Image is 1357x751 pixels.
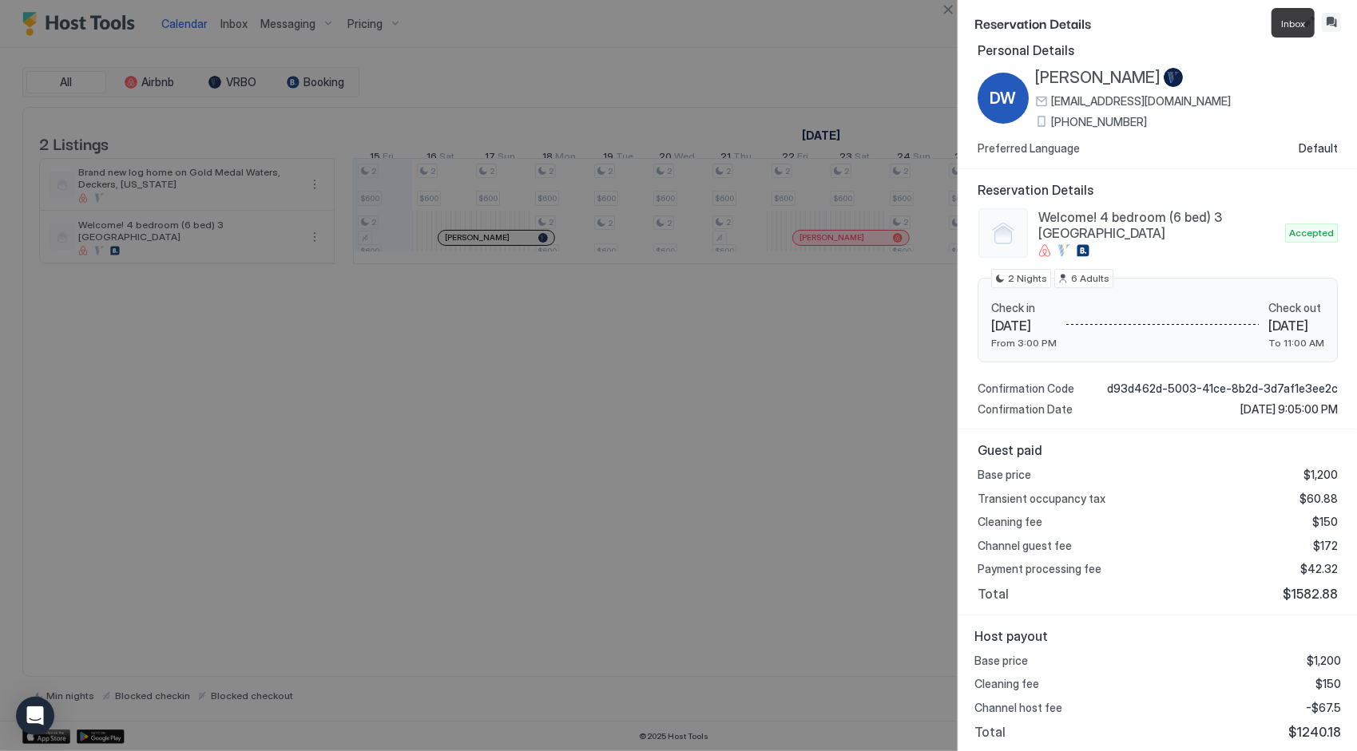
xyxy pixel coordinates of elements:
[974,677,1039,691] span: Cleaning fee
[1281,18,1305,30] span: Inbox
[1303,468,1338,482] span: $1,200
[1283,586,1338,602] span: $1582.88
[974,13,1296,33] span: Reservation Details
[1300,562,1338,576] span: $42.32
[978,539,1072,553] span: Channel guest fee
[1312,515,1338,529] span: $150
[978,468,1031,482] span: Base price
[978,515,1042,529] span: Cleaning fee
[1299,141,1338,156] span: Default
[1322,13,1341,32] button: Inbox
[978,42,1338,58] span: Personal Details
[1268,318,1324,334] span: [DATE]
[991,301,1057,315] span: Check in
[1240,402,1338,417] span: [DATE] 9:05:00 PM
[1313,539,1338,553] span: $172
[1306,701,1341,715] span: -$67.5
[978,402,1073,417] span: Confirmation Date
[1299,492,1338,506] span: $60.88
[1288,724,1341,740] span: $1240.18
[978,586,1009,602] span: Total
[1107,381,1338,396] span: d93d462d-5003-41ce-8b2d-3d7af1e3ee2c
[16,697,54,735] div: Open Intercom Messenger
[1051,115,1147,129] span: [PHONE_NUMBER]
[990,86,1017,110] span: DW
[1307,654,1341,668] span: $1,200
[978,492,1105,506] span: Transient occupancy tax
[978,381,1074,396] span: Confirmation Code
[974,701,1062,715] span: Channel host fee
[1268,301,1324,315] span: Check out
[1071,271,1109,286] span: 6 Adults
[1051,94,1231,109] span: [EMAIL_ADDRESS][DOMAIN_NAME]
[974,654,1028,668] span: Base price
[974,724,1006,740] span: Total
[978,442,1338,458] span: Guest paid
[1268,337,1324,349] span: To 11:00 AM
[1289,226,1334,240] span: Accepted
[991,337,1057,349] span: From 3:00 PM
[978,562,1101,576] span: Payment processing fee
[974,628,1341,644] span: Host payout
[1008,271,1047,286] span: 2 Nights
[1038,209,1279,241] span: Welcome! 4 bedroom (6 bed) 3 [GEOGRAPHIC_DATA]
[991,318,1057,334] span: [DATE]
[978,182,1338,198] span: Reservation Details
[1035,68,1161,88] span: [PERSON_NAME]
[1315,677,1341,691] span: $150
[978,141,1080,156] span: Preferred Language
